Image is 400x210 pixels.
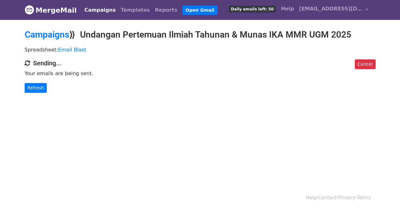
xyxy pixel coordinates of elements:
[355,59,375,69] a: Cancel
[82,4,118,16] a: Campaigns
[25,59,376,67] h4: Sending...
[318,195,336,201] a: Contact
[58,47,86,53] a: Email Blast
[357,195,371,201] a: Terms
[368,180,400,210] iframe: Chat Widget
[229,6,276,13] span: Daily emails left: 50
[25,70,376,77] p: Your emails are being sent.
[306,195,317,201] a: Help
[299,5,362,13] span: [EMAIL_ADDRESS][DOMAIN_NAME]
[25,83,47,93] a: Refresh
[25,29,376,40] h2: ⟫ Undangan Pertemuan Ilmiah Tahunan & Munas IKA MMR UGM 2025
[25,5,34,15] img: MergeMail logo
[25,29,69,40] a: Campaigns
[226,3,278,15] a: Daily emails left: 50
[279,3,297,15] a: Help
[338,195,355,201] a: Privacy
[25,46,376,53] p: Spreadsheet:
[152,4,180,16] a: Reports
[182,6,218,15] a: Open Gmail
[297,3,371,17] a: [EMAIL_ADDRESS][DOMAIN_NAME]
[25,3,77,17] a: MergeMail
[118,4,152,16] a: Templates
